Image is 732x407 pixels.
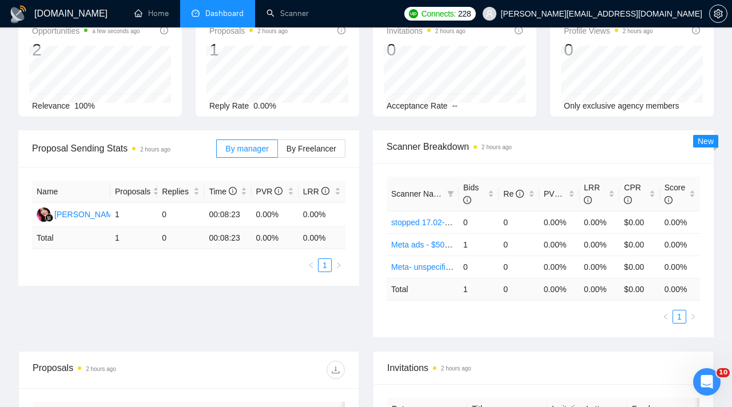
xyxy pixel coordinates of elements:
[452,101,457,110] span: --
[692,26,700,34] span: info-circle
[74,101,95,110] span: 100%
[391,189,444,198] span: Scanner Name
[409,9,418,18] img: upwork-logo.png
[319,259,331,272] a: 1
[709,5,727,23] button: setting
[253,101,276,110] span: 0.00%
[204,203,251,227] td: 00:08:23
[54,208,120,221] div: [PERSON_NAME]
[252,203,299,227] td: 0.00%
[32,141,216,155] span: Proposal Sending Stats
[266,9,309,18] a: searchScanner
[623,28,653,34] time: 2 hours ago
[515,26,523,34] span: info-circle
[463,183,479,205] span: Bids
[387,139,700,154] span: Scanner Breakdown
[32,39,140,61] div: 2
[209,24,288,38] span: Proposals
[229,187,237,195] span: info-circle
[579,256,619,278] td: 0.00%
[308,262,315,269] span: left
[499,256,539,278] td: 0
[579,278,619,300] td: 0.00 %
[458,7,471,20] span: 228
[499,278,539,300] td: 0
[624,196,632,204] span: info-circle
[686,310,700,324] button: right
[157,227,204,249] td: 0
[391,218,610,227] a: stopped 17.02- Meta ads - ecommerce/cases/ hook- ROAS3+
[162,185,191,198] span: Replies
[299,227,345,249] td: 0.00 %
[665,183,686,205] span: Score
[619,278,659,300] td: $ 0.00
[335,262,342,269] span: right
[337,26,345,34] span: info-circle
[710,9,727,18] span: setting
[717,368,730,377] span: 10
[37,208,51,222] img: NK
[160,26,168,34] span: info-circle
[256,187,283,196] span: PVR
[690,313,697,320] span: right
[564,39,653,61] div: 0
[421,7,456,20] span: Connects:
[516,190,524,198] span: info-circle
[391,262,514,272] a: Meta- unspecified - Feedback+ -AI
[662,313,669,320] span: left
[459,211,499,233] td: 0
[562,190,570,198] span: info-circle
[157,181,204,203] th: Replies
[86,366,116,372] time: 2 hours ago
[660,256,700,278] td: 0.00%
[304,258,318,272] button: left
[32,227,110,249] td: Total
[115,185,150,198] span: Proposals
[463,196,471,204] span: info-circle
[709,9,727,18] a: setting
[693,368,721,396] iframe: Intercom live chat
[459,233,499,256] td: 1
[539,211,579,233] td: 0.00%
[539,256,579,278] td: 0.00%
[327,365,344,374] span: download
[698,137,714,146] span: New
[387,278,459,300] td: Total
[257,28,288,34] time: 2 hours ago
[299,203,345,227] td: 0.00%
[686,310,700,324] li: Next Page
[584,183,600,205] span: LRR
[387,24,466,38] span: Invitations
[544,189,571,198] span: PVR
[459,278,499,300] td: 1
[387,39,466,61] div: 0
[619,211,659,233] td: $0.00
[332,258,345,272] li: Next Page
[32,24,140,38] span: Opportunities
[225,144,268,153] span: By manager
[539,233,579,256] td: 0.00%
[660,278,700,300] td: 0.00 %
[665,196,673,204] span: info-circle
[287,144,336,153] span: By Freelancer
[579,211,619,233] td: 0.00%
[459,256,499,278] td: 0
[482,144,512,150] time: 2 hours ago
[619,233,659,256] td: $0.00
[321,187,329,195] span: info-circle
[441,365,471,372] time: 2 hours ago
[110,181,157,203] th: Proposals
[539,278,579,300] td: 0.00 %
[447,190,454,197] span: filter
[619,256,659,278] td: $0.00
[387,361,699,375] span: Invitations
[445,185,456,202] span: filter
[391,240,563,249] a: Meta ads - $500+/$30+ - Feedback+/cost1k+ -AI
[37,209,120,218] a: NK[PERSON_NAME]
[45,214,53,222] img: gigradar-bm.png
[327,361,345,379] button: download
[584,196,592,204] span: info-circle
[673,310,686,323] a: 1
[503,189,524,198] span: Re
[209,101,249,110] span: Reply Rate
